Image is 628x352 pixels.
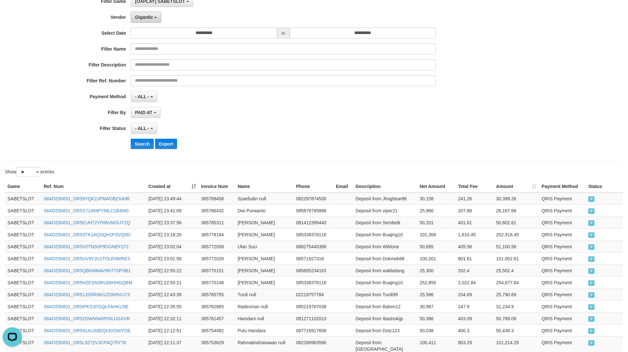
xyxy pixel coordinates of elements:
[131,107,160,118] button: PAID AT
[455,276,493,288] td: 2,022.84
[44,328,131,333] a: S64O250831_OR591AUS8EQL8XSWYOE
[44,232,131,237] a: S64O250831_OR53TK1AQSQH1PSVQ0D
[539,205,586,217] td: QRIS Payment
[235,264,294,276] td: [PERSON_NAME]
[417,229,455,241] td: 201,306
[199,276,235,288] td: 365770148
[588,328,595,334] span: PAID
[588,196,595,202] span: PAID
[199,229,235,241] td: 365778184
[588,292,595,298] span: PAID
[44,196,130,201] a: S64O250831_OR59YQK2JPMAOBZXA96
[146,229,199,241] td: [DATE] 23:18:20
[588,268,595,274] span: PAID
[131,91,157,102] button: - ALL -
[588,208,595,214] span: PAID
[294,300,333,312] td: 085219767038
[417,241,455,252] td: 50,695
[455,181,493,193] th: Total Fee
[494,276,539,288] td: 254,877.84
[44,244,128,249] a: S64O250831_OR5V0TNS0P9DGNEF272
[5,312,41,324] td: SABETSLOT
[199,300,235,312] td: 365762865
[417,288,455,300] td: 25,586
[199,252,235,264] td: 365772026
[294,276,333,288] td: 085338378116
[131,12,161,23] button: Gigantic
[235,205,294,217] td: Dwi Purwanto
[417,312,455,324] td: 50,386
[494,312,539,324] td: 50,789.09
[588,280,595,286] span: PAID
[235,241,294,252] td: Ulan Suci
[417,217,455,229] td: 50,201
[417,252,455,264] td: 100,201
[5,288,41,300] td: SABETSLOT
[539,193,586,205] td: QRIS Payment
[494,205,539,217] td: 26,167.68
[455,312,493,324] td: 403.09
[5,241,41,252] td: SABETSLOT
[146,205,199,217] td: [DATE] 23:41:09
[146,193,199,205] td: [DATE] 23:49:44
[199,288,235,300] td: 365765755
[41,181,146,193] th: Ref. Num
[588,340,595,346] span: PAID
[539,288,586,300] td: QRIS Payment
[146,288,199,300] td: [DATE] 22:43:39
[235,312,294,324] td: Hamdani null
[417,276,455,288] td: 252,855
[294,217,333,229] td: 081412399440
[353,181,417,193] th: Description
[455,205,493,217] td: 207.68
[417,193,455,205] td: 30,158
[16,167,41,177] select: Showentries
[5,229,41,241] td: SABETSLOT
[455,217,493,229] td: 401.61
[417,205,455,217] td: 25,960
[146,324,199,336] td: [DATE] 22:12:51
[294,252,333,264] td: 08571927318
[494,181,539,193] th: Amount: activate to sort column ascending
[353,264,417,276] td: Deposit from wakbelang
[235,276,294,288] td: [PERSON_NAME]
[455,229,493,241] td: 1,610.45
[294,193,333,205] td: 082297874530
[5,300,41,312] td: SABETSLOT
[353,241,417,252] td: Deposit from Wildone
[353,276,417,288] td: Deposit from Buajing10
[131,123,157,134] button: - ALL -
[199,181,235,193] th: Invoice Num
[131,139,154,149] button: Search
[235,288,294,300] td: Turdi null
[5,167,54,177] label: Show entries
[494,300,539,312] td: 31,234.9
[199,217,235,229] td: 365785311
[353,193,417,205] td: Deposit from Jhoghear88
[155,139,177,149] button: Export
[539,241,586,252] td: QRIS Payment
[417,264,455,276] td: 25,300
[494,264,539,276] td: 25,502.4
[5,276,41,288] td: SABETSLOT
[353,288,417,300] td: Deposit from Turdi99
[494,288,539,300] td: 25,790.69
[353,324,417,336] td: Deposit from Dotz123
[294,229,333,241] td: 085338378116
[5,193,41,205] td: SABETSLOT
[235,229,294,241] td: [PERSON_NAME]
[44,256,130,261] a: S64O250831_OR5UV9YJU1TOLR3WRE3
[146,276,199,288] td: [DATE] 22:55:21
[539,264,586,276] td: QRIS Payment
[146,252,199,264] td: [DATE] 23:01:58
[3,3,22,22] button: Open LiveChat chat widget
[494,229,539,241] td: 202,916.45
[588,316,595,322] span: PAID
[44,340,126,345] a: S64O250831_OR5L9272VJCPAQ75Y78
[199,241,235,252] td: 365772058
[146,217,199,229] td: [DATE] 23:37:56
[146,241,199,252] td: [DATE] 23:02:04
[294,324,333,336] td: 087716917606
[44,292,130,297] a: S64O250831_OR51JSRR0KGZOM9VU73
[44,280,132,285] a: S64O250831_OR5HZESN3RU06HHGQBM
